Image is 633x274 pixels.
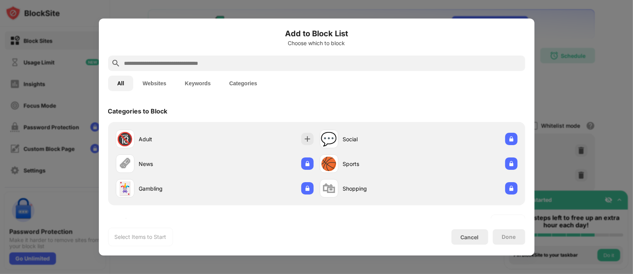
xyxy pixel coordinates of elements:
div: Shopping [343,184,419,193]
div: 🃏 [117,181,133,196]
div: Cancel [461,234,479,240]
div: 🔞 [117,131,133,147]
div: 🛍 [322,181,336,196]
div: 🏀 [321,156,337,172]
div: Gambling [139,184,215,193]
button: Keywords [176,76,220,91]
div: Choose which to block [108,40,525,46]
div: Websites to Block [108,217,163,225]
div: Adult [139,135,215,143]
div: Sports [343,160,419,168]
button: Websites [133,76,175,91]
div: 💬 [321,131,337,147]
div: Select Items to Start [115,233,166,241]
div: Categories to Block [108,107,168,115]
div: Done [502,234,516,240]
h6: Add to Block List [108,28,525,39]
div: See more [497,217,519,225]
div: News [139,160,215,168]
div: 🗞 [119,156,132,172]
button: Categories [220,76,266,91]
img: search.svg [111,59,120,68]
div: Social [343,135,419,143]
button: All [108,76,134,91]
